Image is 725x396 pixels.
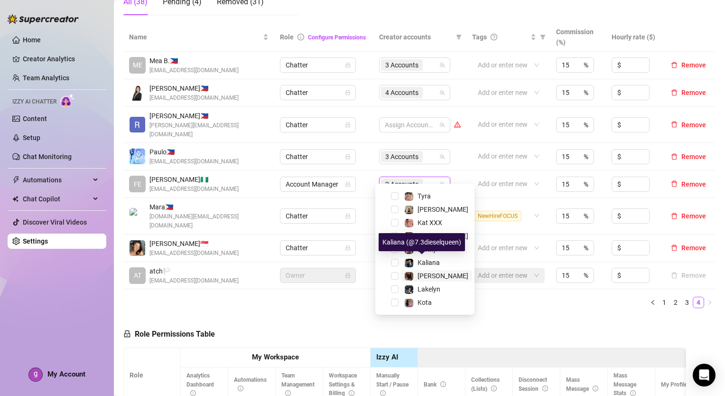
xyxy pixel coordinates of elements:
span: Chatter [286,85,350,100]
span: Bank [424,381,446,388]
span: 4 Accounts [381,87,423,98]
span: Remove [681,121,706,129]
img: Brian Cruzgarcia [130,117,145,132]
span: [PERSON_NAME] 🇵🇭 [149,111,269,121]
span: thunderbolt [12,176,20,184]
span: [PERSON_NAME] [418,272,468,280]
span: 2 Accounts [381,179,423,190]
span: delete [671,213,678,219]
span: Kaliana [418,259,440,266]
strong: Izzy AI [376,353,398,361]
th: Hourly rate ($) [606,23,661,52]
span: Chatter [286,150,350,164]
span: info-circle [190,390,196,396]
a: Setup [23,134,40,141]
span: Kota [418,299,432,306]
span: [EMAIL_ADDRESS][DOMAIN_NAME] [149,276,239,285]
span: [EMAIL_ADDRESS][DOMAIN_NAME] [149,185,239,194]
img: Jessa Cadiogan [130,85,145,101]
span: delete [671,62,678,68]
div: Open Intercom Messenger [693,364,716,387]
img: Tyra [405,192,413,201]
span: Collections (Lists) [471,377,500,392]
span: filter [540,34,546,40]
button: Remove [667,210,710,222]
span: team [439,122,445,128]
li: Previous Page [647,297,659,308]
img: logo-BBDzfeDw.svg [8,14,79,24]
span: Select tree node [391,259,399,266]
span: My Account [47,370,85,378]
span: Kat XXX [418,219,442,226]
span: 3 Accounts [381,59,423,71]
span: [PERSON_NAME] 🇳🇬 [149,174,239,185]
span: Automations [234,377,267,392]
img: Jade Marcelo [130,240,145,256]
span: Account Manager [286,177,350,191]
a: Settings [23,237,48,245]
span: Select tree node [391,219,399,226]
span: team [439,181,445,187]
span: Select tree node [391,192,399,200]
span: question-circle [491,34,497,40]
span: NewHireFOCUS [474,211,521,221]
span: lock [345,90,351,95]
span: lock [345,62,351,68]
a: 1 [659,297,669,308]
span: Chatter [286,58,350,72]
span: info-circle [349,390,354,396]
span: info-circle [440,381,446,387]
span: Remove [681,153,706,160]
a: Configure Permissions [308,34,366,41]
span: Select tree node [391,206,399,213]
img: Kaliana [405,259,413,267]
li: 3 [681,297,693,308]
span: [PERSON_NAME] [418,232,468,240]
span: delete [671,180,678,187]
span: Select tree node [391,232,399,240]
span: Remove [681,212,706,220]
img: ACg8ocLaERWGdaJpvS6-rLHcOAzgRyAZWNC8RBO3RRpGdFYGyWuJXA=s96-c [29,368,42,381]
span: Lakelyn [418,285,440,293]
a: Creator Analytics [23,51,99,66]
span: team [439,90,445,95]
span: 3 Accounts [381,151,423,162]
span: filter [538,30,548,44]
span: 3 Accounts [385,60,418,70]
span: right [707,300,713,305]
span: delete [671,245,678,251]
button: left [647,297,659,308]
img: Natasha [405,206,413,214]
span: left [650,300,656,305]
span: [EMAIL_ADDRESS][DOMAIN_NAME] [149,157,239,166]
span: lock [345,181,351,187]
span: Role [280,33,294,41]
span: delete [671,153,678,160]
span: Remove [681,180,706,188]
span: Tyra [418,192,431,200]
span: Remove [681,89,706,96]
a: Chat Monitoring [23,153,72,160]
li: 1 [659,297,670,308]
span: lock [345,154,351,160]
span: info-circle [593,386,598,391]
span: Name [129,32,261,42]
li: 2 [670,297,681,308]
a: 4 [693,297,704,308]
span: Chatter [286,118,350,132]
a: 3 [682,297,692,308]
span: ME [133,60,142,70]
button: Remove [667,270,710,281]
span: Chat Copilot [23,191,90,207]
span: filter [456,34,462,40]
th: Name [123,23,274,52]
span: [PERSON_NAME] [418,206,468,213]
img: Lily Rhyia [405,272,413,281]
span: info-circle [297,34,304,40]
span: info-circle [238,386,243,391]
span: Mara 🇵🇭 [149,202,269,212]
span: Disconnect Session [519,377,548,392]
a: Content [23,115,47,123]
img: Caroline [405,232,413,241]
span: Mass Message [566,377,598,392]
